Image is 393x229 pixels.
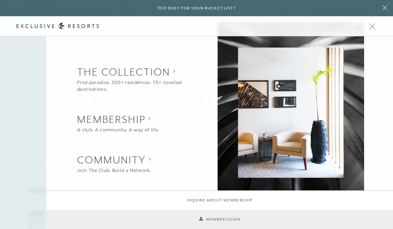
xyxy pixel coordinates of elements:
div: Join The Club. Build a Network. [77,167,151,174]
div: Find paradise. 350+ residences. 75+ coveted destinations. [77,79,193,93]
button: Show The Collection sub-navigation [77,65,193,93]
h2: The Collection [77,65,193,79]
button: Show Membership sub-navigation [77,112,159,133]
button: Show Community sub-navigation [77,153,151,174]
a: Member Login [199,216,241,223]
iframe: Qualified Messenger [387,223,393,229]
h2: Membership [77,112,159,127]
h2: Community [77,153,151,167]
button: Open navigation [368,24,376,29]
a: Inquire about membership [187,197,253,203]
div: A club. A community. A way of life. [77,127,159,133]
h6: Too busy for your bucket list? [157,5,236,11]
